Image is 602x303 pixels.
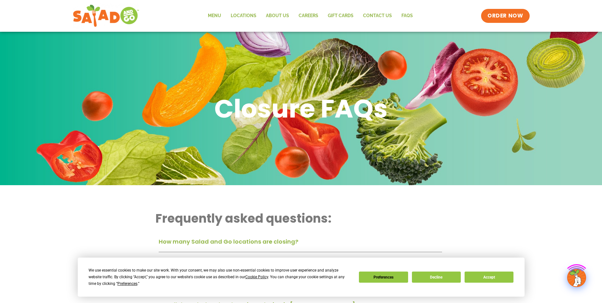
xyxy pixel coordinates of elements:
[73,3,140,29] img: new-SAG-logo-768×292
[159,236,442,252] div: How many Salad and Go locations are closing?
[78,258,525,297] div: Cookie Consent Prompt
[159,238,298,246] a: How many Salad and Go locations are closing?
[481,9,529,23] a: ORDER NOW
[155,211,445,226] h2: Frequently asked questions:
[117,281,137,286] span: Preferences
[214,92,388,125] h1: Closure FAQs
[203,9,418,23] nav: Menu
[203,9,226,23] a: Menu
[226,9,261,23] a: Locations
[465,272,513,283] button: Accept
[359,272,408,283] button: Preferences
[323,9,358,23] a: GIFT CARDS
[294,9,323,23] a: Careers
[245,275,268,279] span: Cookie Policy
[89,267,351,287] div: We use essential cookies to make our site work. With your consent, we may also use non-essential ...
[412,272,461,283] button: Decline
[397,9,418,23] a: FAQs
[261,9,294,23] a: About Us
[358,9,397,23] a: Contact Us
[487,12,523,20] span: ORDER NOW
